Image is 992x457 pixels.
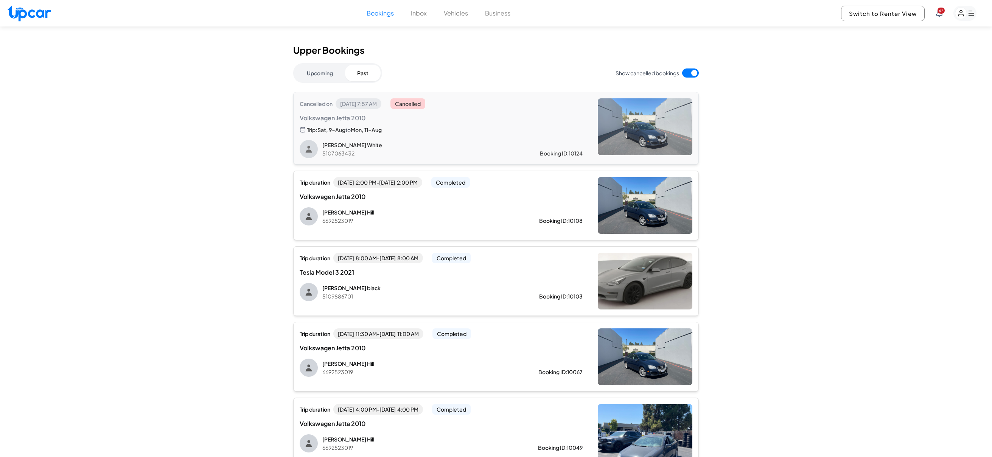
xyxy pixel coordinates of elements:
[322,292,515,300] p: 5109886701
[300,179,330,186] span: Trip duration
[345,65,381,81] button: Past
[322,368,514,376] p: 6692523019
[411,9,427,18] button: Inbox
[598,253,692,309] img: Tesla Model 3 2021
[539,292,583,300] div: Booking ID: 10103
[390,98,425,109] span: Cancelled
[333,328,423,339] span: [DATE] 11:30 AM - [DATE] 11:00 AM
[444,9,468,18] button: Vehicles
[300,406,330,413] span: Trip duration
[485,9,510,18] button: Business
[333,404,423,415] span: [DATE] 4:00 PM - [DATE] 4:00 PM
[841,6,925,21] button: Switch to Renter View
[598,177,692,234] img: Volkswagen Jetta 2010
[300,192,455,201] span: Volkswagen Jetta 2010
[293,45,699,56] h1: Upper Bookings
[345,126,351,133] span: to
[432,328,471,339] span: Completed
[322,360,514,367] p: [PERSON_NAME] Hill
[300,113,455,123] span: Volkswagen Jetta 2010
[336,98,381,109] span: [DATE] 7:57 AM
[322,444,514,451] p: 6692523019
[300,254,330,262] span: Trip duration
[598,328,692,385] img: Volkswagen Jetta 2010
[432,404,471,415] span: Completed
[431,177,470,188] span: Completed
[300,100,333,107] span: Cancelled on
[598,98,692,155] img: Volkswagen Jetta 2010
[322,141,516,149] p: [PERSON_NAME] White
[322,217,515,224] p: 6692523019
[295,65,345,81] button: Upcoming
[322,208,515,216] p: [PERSON_NAME] Hill
[351,126,382,133] span: Mon, 11-Aug
[300,419,455,428] span: Volkswagen Jetta 2010
[300,268,455,277] span: Tesla Model 3 2021
[317,126,345,133] span: Sat, 9-Aug
[432,253,471,263] span: Completed
[322,284,515,292] p: [PERSON_NAME] black
[300,344,455,353] span: Volkswagen Jetta 2010
[540,149,583,157] div: Booking ID: 10124
[322,149,516,157] p: 5107063432
[538,368,583,376] div: Booking ID: 10067
[333,177,422,188] span: [DATE] 2:00 PM - [DATE] 2:00 PM
[538,444,583,451] div: Booking ID: 10049
[367,9,394,18] button: Bookings
[8,5,51,22] img: Upcar Logo
[938,8,945,14] span: You have new notifications
[616,69,679,77] span: Show cancelled bookings
[307,126,317,134] span: Trip:
[333,253,423,263] span: [DATE] 8:00 AM - [DATE] 8:00 AM
[322,435,514,443] p: [PERSON_NAME] Hill
[539,217,583,224] div: Booking ID: 10108
[300,330,330,337] span: Trip duration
